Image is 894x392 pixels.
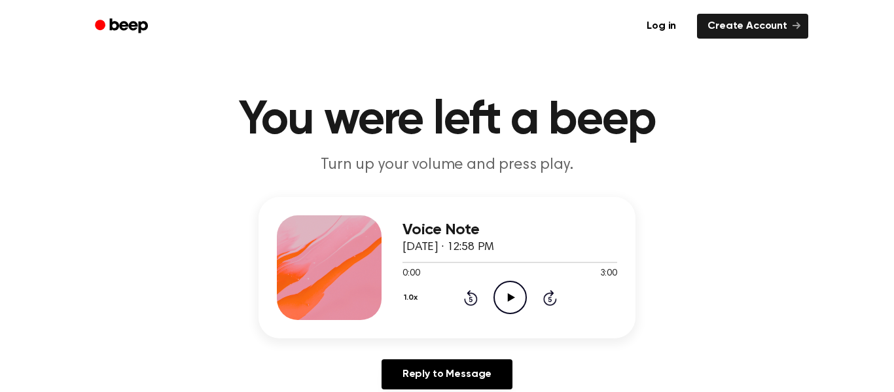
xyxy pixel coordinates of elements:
[86,14,160,39] a: Beep
[402,267,420,281] span: 0:00
[382,359,512,389] a: Reply to Message
[634,11,689,41] a: Log in
[196,154,698,176] p: Turn up your volume and press play.
[697,14,808,39] a: Create Account
[112,97,782,144] h1: You were left a beep
[600,267,617,281] span: 3:00
[402,221,617,239] h3: Voice Note
[402,287,422,309] button: 1.0x
[402,241,494,253] span: [DATE] · 12:58 PM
